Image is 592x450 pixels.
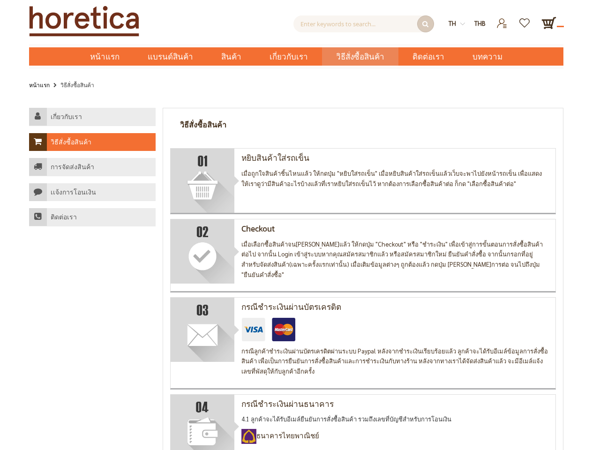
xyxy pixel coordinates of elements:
span: สินค้า [221,47,241,67]
span: ติดต่อเรา [412,47,444,67]
a: วิธีสั่งซื้อสินค้า [29,133,156,151]
a: ติดต่อเรา [29,208,156,226]
span: THB [474,19,486,27]
p: 4.1 ลูกค้าจะได้รับอีเมล์ยืนยันการสั่งซื้อสินค้า รวมถึงเลขที่บัญชีสำหรับการโอนเงิน [241,414,548,424]
h4: เกี่ยวกับเรา [51,113,82,121]
a: ติดต่อเรา [398,47,458,66]
h4: เเจ้งการโอนเงิน [51,188,96,197]
div: กรณีลูกค้าชำระเงินผ่านบัตรเครดิตผ่านระบบ Paypal หลังจากชำระเงินเรียบร้อยแล้ว ลูกค้าจะได้รับอีเมล์... [234,298,555,383]
img: Horetica.com [29,6,139,37]
a: เเจ้งการโอนเงิน [29,183,156,202]
h4: หยิบสินค้าใส่รถเข็น [241,153,548,164]
a: การจัดส่งสินค้า [29,158,156,176]
span: หน้าแรก [90,51,120,63]
h4: วิธีสั่งซื้อสินค้า [51,138,91,147]
a: บทความ [458,47,517,66]
strong: วิธีสั่งซื้อสินค้า [60,81,94,89]
a: สินค้า [207,47,255,66]
h4: ติดต่อเรา [51,213,77,222]
a: เกี่ยวกับเรา [255,47,322,66]
h4: กรณีชำระเงินผ่านธนาคาร [241,399,548,410]
div: เมื่อถูกใจสินค้าชิ้นไหนแล้ว ให้กดปุ่ม "หยิบใส่รถเข็น" เมื่อหยิบสินค้าใส่รถเข็นแล้วเว็บจะพาไปยังหน... [234,149,555,195]
a: เข้าสู่ระบบ [491,15,514,23]
a: รายการโปรด [514,15,537,23]
h4: การจัดส่งสินค้า [51,163,94,172]
a: หน้าแรก [29,80,50,90]
a: หน้าแรก [76,47,134,66]
h1: วิธีสั่งซื้อสินค้า [180,120,226,129]
a: วิธีสั่งซื้อสินค้า [322,47,398,66]
span: บทความ [472,47,502,67]
span: แบรนด์สินค้า [148,47,193,67]
h5: ธนาคารไทยพาณิชย์ [241,429,548,444]
a: เกี่ยวกับเรา [29,108,156,126]
span: th [449,19,456,27]
img: dropdown-icon.svg [460,22,465,26]
span: วิธีสั่งซื้อสินค้า [336,47,384,67]
span: เกี่ยวกับเรา [270,47,308,67]
a: แบรนด์สินค้า [134,47,207,66]
h4: Checkout [241,224,548,234]
div: เมื่อเลือกซื้อสินค้าจน[PERSON_NAME]แล้ว ให้กดปุ่ม "Checkout" หรือ "ชำระเงิน" เพื่อเข้าสู่การขั้นต... [234,219,555,286]
h4: กรณีชำระเงินผ่านบัตรเครดิต [241,302,548,313]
